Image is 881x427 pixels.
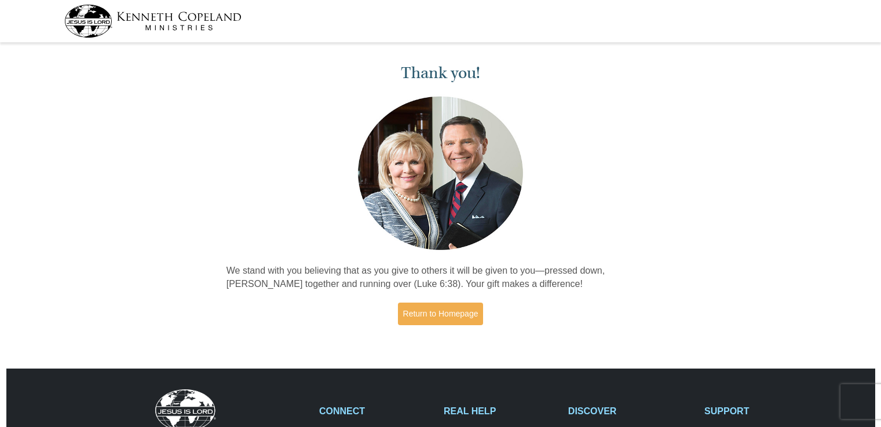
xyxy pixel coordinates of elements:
[398,303,484,325] a: Return to Homepage
[444,406,556,417] h2: REAL HELP
[319,406,432,417] h2: CONNECT
[704,406,817,417] h2: SUPPORT
[226,264,655,291] p: We stand with you believing that as you give to others it will be given to you—pressed down, [PER...
[226,64,655,83] h1: Thank you!
[355,94,526,253] img: Kenneth and Gloria
[568,406,692,417] h2: DISCOVER
[64,5,242,38] img: kcm-header-logo.svg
